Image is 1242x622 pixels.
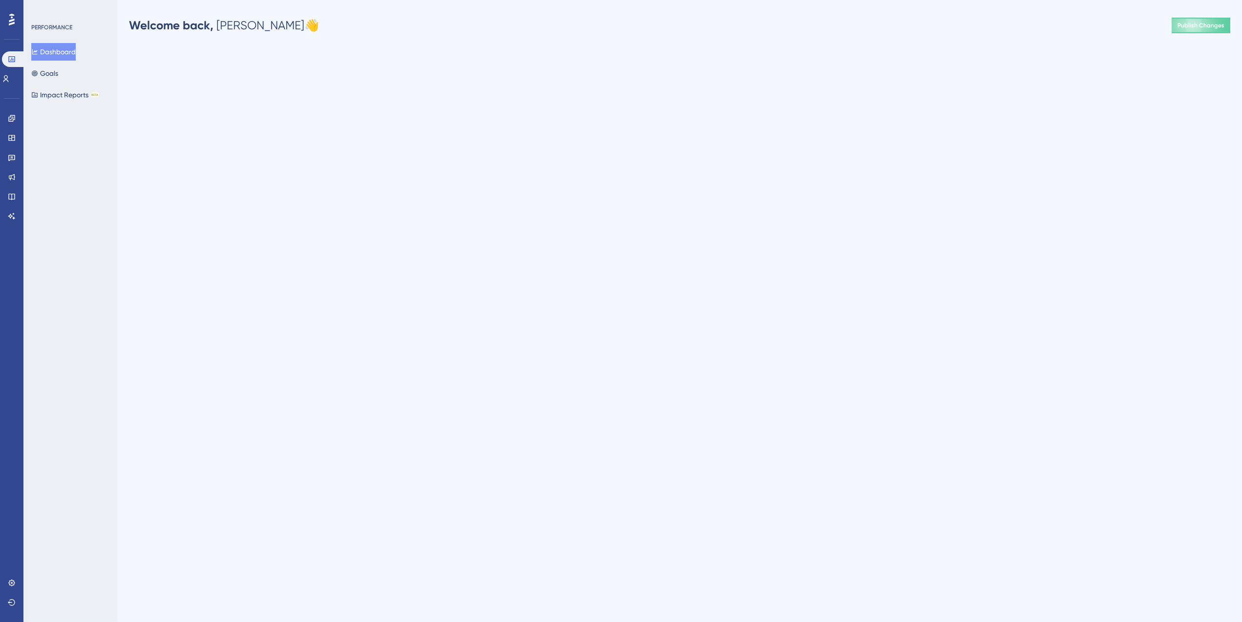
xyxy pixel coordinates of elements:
[90,92,99,97] div: BETA
[1172,18,1230,33] button: Publish Changes
[31,23,72,31] div: PERFORMANCE
[31,86,99,104] button: Impact ReportsBETA
[129,18,319,33] div: [PERSON_NAME] 👋
[1178,22,1224,29] span: Publish Changes
[31,43,76,61] button: Dashboard
[31,65,58,82] button: Goals
[129,18,214,32] span: Welcome back,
